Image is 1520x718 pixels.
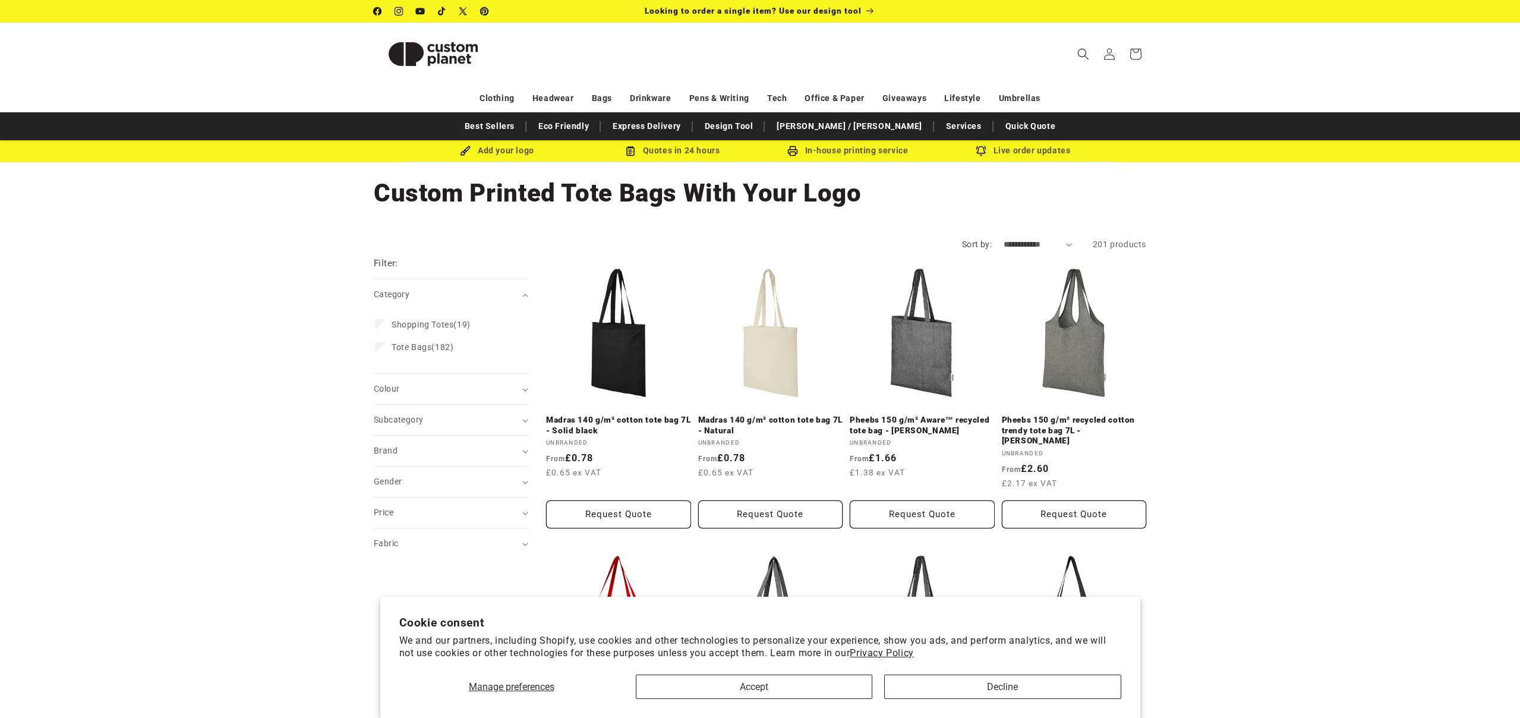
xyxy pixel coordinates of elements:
[1002,415,1147,446] a: Pheebs 150 g/m² recycled cotton trendy tote bag 7L - [PERSON_NAME]
[399,635,1121,660] p: We and our partners, including Shopify, use cookies and other technologies to personalize your ex...
[645,6,862,15] span: Looking to order a single item? Use our design tool
[767,88,787,109] a: Tech
[546,500,691,528] button: Request Quote
[480,88,515,109] a: Clothing
[374,384,399,393] span: Colour
[392,319,471,330] span: (19)
[374,177,1146,209] h1: Custom Printed Tote Bags With Your Logo
[469,681,554,692] span: Manage preferences
[1093,240,1146,249] span: 201 products
[976,146,986,156] img: Order updates
[636,675,872,699] button: Accept
[689,88,749,109] a: Pens & Writing
[374,497,528,528] summary: Price
[374,279,528,310] summary: Category (0 selected)
[592,88,612,109] a: Bags
[698,500,843,528] button: Request Quote
[698,415,843,436] a: Madras 140 g/m² cotton tote bag 7L - Natural
[585,143,760,158] div: Quotes in 24 hours
[532,88,574,109] a: Headwear
[374,405,528,435] summary: Subcategory (0 selected)
[699,116,759,137] a: Design Tool
[370,23,497,85] a: Custom Planet
[392,320,453,329] span: Shopping Totes
[374,446,398,455] span: Brand
[882,88,926,109] a: Giveaways
[999,88,1040,109] a: Umbrellas
[1070,41,1096,67] summary: Search
[374,289,409,299] span: Category
[940,116,988,137] a: Services
[787,146,798,156] img: In-house printing
[374,508,393,517] span: Price
[850,415,995,436] a: Pheebs 150 g/m² Aware™ recycled tote bag - [PERSON_NAME]
[760,143,935,158] div: In-house printing service
[409,143,585,158] div: Add your logo
[374,528,528,559] summary: Fabric (0 selected)
[392,342,453,352] span: (182)
[374,415,423,424] span: Subcategory
[935,143,1111,158] div: Live order updates
[999,116,1062,137] a: Quick Quote
[1002,500,1147,528] button: Request Quote
[532,116,595,137] a: Eco Friendly
[374,467,528,497] summary: Gender (0 selected)
[374,27,493,81] img: Custom Planet
[850,500,995,528] button: Request Quote
[944,88,980,109] a: Lifestyle
[460,146,471,156] img: Brush Icon
[392,342,431,352] span: Tote Bags
[399,675,624,699] button: Manage preferences
[962,240,992,249] label: Sort by:
[399,616,1121,629] h2: Cookie consent
[459,116,521,137] a: Best Sellers
[374,374,528,404] summary: Colour (0 selected)
[607,116,687,137] a: Express Delivery
[374,257,398,270] h2: Filter:
[850,647,913,659] a: Privacy Policy
[805,88,864,109] a: Office & Paper
[374,477,402,486] span: Gender
[884,675,1121,699] button: Decline
[374,436,528,466] summary: Brand (0 selected)
[771,116,928,137] a: [PERSON_NAME] / [PERSON_NAME]
[374,538,398,548] span: Fabric
[625,146,636,156] img: Order Updates Icon
[630,88,671,109] a: Drinkware
[546,415,691,436] a: Madras 140 g/m² cotton tote bag 7L - Solid black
